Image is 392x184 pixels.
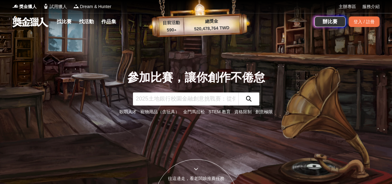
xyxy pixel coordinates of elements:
a: 找比賽 [54,17,74,26]
p: 520,478,764 TWD [184,24,240,33]
input: 2025土地銀行校園金融創意挑戰賽：從你出發 開啟智慧金融新頁 [133,92,238,105]
a: STEM 教育 [209,109,231,114]
a: 作品集 [99,17,119,26]
span: 獎金獵人 [19,3,37,10]
p: 總獎金 [183,17,240,25]
a: 主辦專區 [339,3,356,10]
span: Dream & Hunter [80,3,111,10]
a: 資格限制 [234,109,252,114]
img: Logo [43,3,49,9]
a: 辦比賽 [315,16,346,27]
a: 寵物用品（含玩具） [140,109,179,114]
span: 試用獵人 [50,3,67,10]
a: LogoDream & Hunter [73,3,111,10]
a: 找活動 [77,17,96,26]
p: 目前活動 [159,19,184,27]
a: 創意極限 [255,109,273,114]
a: 歌唱人才 [119,109,137,114]
div: 往這邊走，看老闆娘推薦任務 [155,175,238,182]
a: 服務介紹 [362,3,380,10]
div: 參加比賽，讓你創作不倦怠 [119,69,273,86]
p: 590 ▴ [159,26,184,34]
div: 登入 / 註冊 [349,16,380,27]
a: 金門馬拉松 [183,109,205,114]
a: Logo獎金獵人 [12,3,37,10]
img: Logo [73,3,79,9]
a: Logo試用獵人 [43,3,67,10]
img: Logo [12,3,19,9]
